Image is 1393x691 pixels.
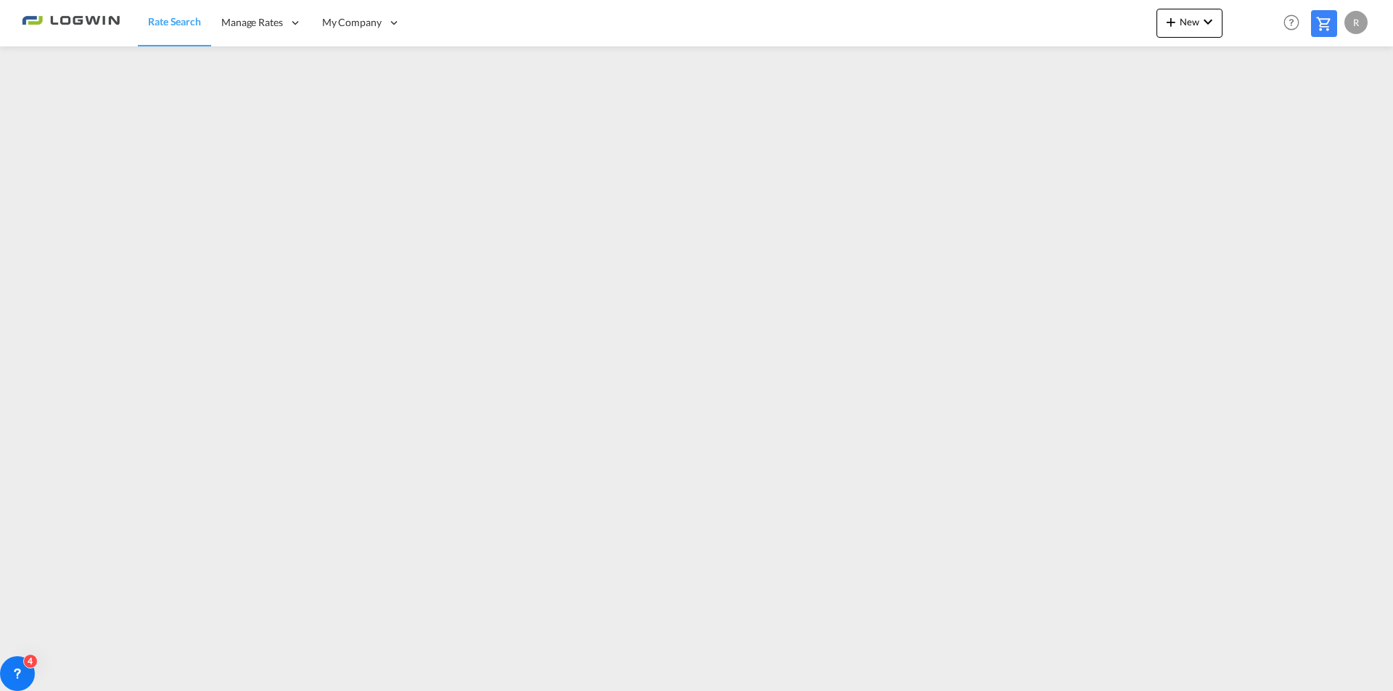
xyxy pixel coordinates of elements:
[1279,10,1311,36] div: Help
[148,15,201,28] span: Rate Search
[221,15,283,30] span: Manage Rates
[22,7,120,39] img: 2761ae10d95411efa20a1f5e0282d2d7.png
[1199,13,1217,30] md-icon: icon-chevron-down
[1162,13,1180,30] md-icon: icon-plus 400-fg
[1156,9,1223,38] button: icon-plus 400-fgNewicon-chevron-down
[322,15,382,30] span: My Company
[1344,11,1368,34] div: R
[1162,16,1217,28] span: New
[1279,10,1304,35] span: Help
